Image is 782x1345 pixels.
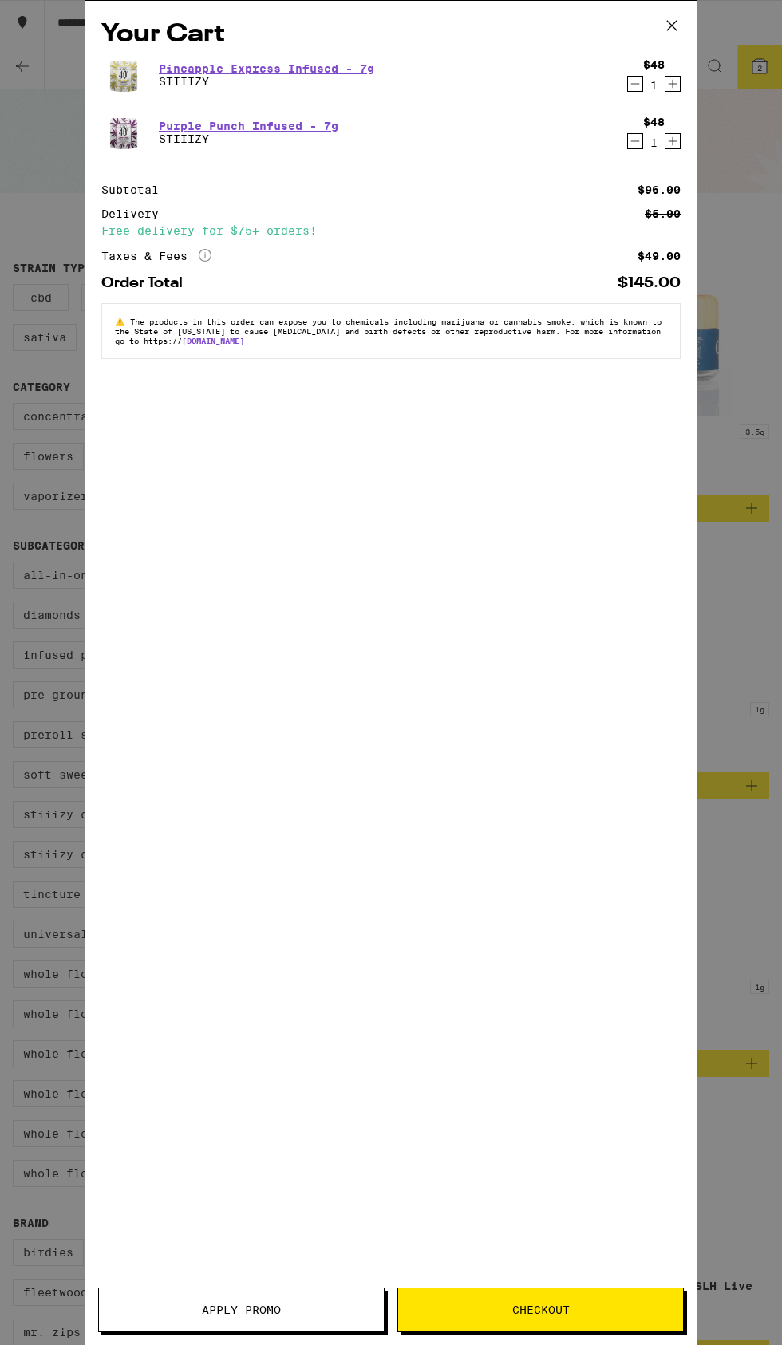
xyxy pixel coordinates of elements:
[98,1288,385,1332] button: Apply Promo
[397,1288,684,1332] button: Checkout
[643,136,665,149] div: 1
[665,133,681,149] button: Increment
[643,116,665,128] div: $48
[101,225,681,236] div: Free delivery for $75+ orders!
[115,317,130,326] span: ⚠️
[182,336,244,345] a: [DOMAIN_NAME]
[618,276,681,290] div: $145.00
[101,17,681,53] h2: Your Cart
[101,208,170,219] div: Delivery
[159,75,374,88] p: STIIIZY
[645,208,681,219] div: $5.00
[638,250,681,262] div: $49.00
[512,1304,570,1315] span: Checkout
[101,249,211,263] div: Taxes & Fees
[627,133,643,149] button: Decrement
[159,120,338,132] a: Purple Punch Infused - 7g
[202,1304,281,1315] span: Apply Promo
[627,76,643,92] button: Decrement
[101,53,146,97] img: STIIIZY - Pineapple Express Infused - 7g
[681,1297,766,1337] iframe: Opens a widget where you can find more information
[159,132,338,145] p: STIIIZY
[643,79,665,92] div: 1
[665,76,681,92] button: Increment
[115,317,662,345] span: The products in this order can expose you to chemicals including marijuana or cannabis smoke, whi...
[101,276,194,290] div: Order Total
[159,62,374,75] a: Pineapple Express Infused - 7g
[643,58,665,71] div: $48
[101,184,170,195] div: Subtotal
[638,184,681,195] div: $96.00
[101,110,146,155] img: STIIIZY - Purple Punch Infused - 7g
